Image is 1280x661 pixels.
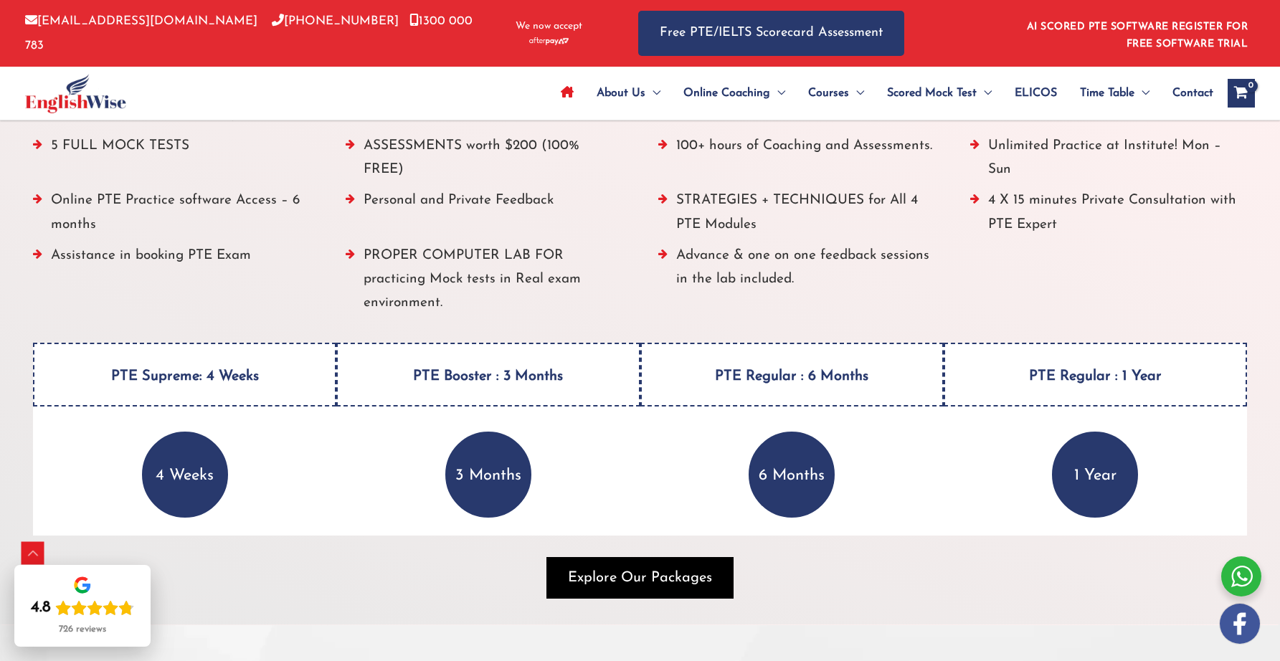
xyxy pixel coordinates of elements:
li: Personal and Private Feedback [346,189,622,244]
button: Explore Our Packages [546,557,734,599]
div: 4.8 [31,598,51,618]
span: Time Table [1080,68,1134,118]
img: white-facebook.png [1220,604,1260,644]
div: 726 reviews [59,624,106,635]
span: Menu Toggle [849,68,864,118]
img: Afterpay-Logo [529,37,569,45]
img: cropped-ew-logo [25,74,126,113]
li: STRATEGIES + TECHNIQUES for All 4 PTE Modules [658,189,935,244]
h4: PTE Regular : 6 Months [640,343,944,406]
span: Explore Our Packages [568,568,712,588]
li: Assistance in booking PTE Exam [33,244,310,323]
span: Contact [1172,68,1213,118]
a: CoursesMenu Toggle [797,68,876,118]
span: Menu Toggle [645,68,660,118]
span: ELICOS [1015,68,1057,118]
a: AI SCORED PTE SOFTWARE REGISTER FOR FREE SOFTWARE TRIAL [1027,22,1248,49]
h4: PTE Supreme: 4 Weeks [33,343,336,406]
a: Online CoachingMenu Toggle [672,68,797,118]
li: Online PTE Practice software Access – 6 months [33,189,310,244]
p: 3 Months [445,432,531,518]
span: We now accept [516,19,582,34]
a: About UsMenu Toggle [585,68,672,118]
a: Time TableMenu Toggle [1068,68,1161,118]
a: Scored Mock TestMenu Toggle [876,68,1003,118]
a: View Shopping Cart, empty [1228,79,1255,108]
a: [EMAIL_ADDRESS][DOMAIN_NAME] [25,15,257,27]
li: PROPER COMPUTER LAB FOR practicing Mock tests in Real exam environment. [346,244,622,323]
a: ELICOS [1003,68,1068,118]
span: About Us [597,68,645,118]
li: Advance & one on one feedback sessions in the lab included. [658,244,935,323]
h4: PTE Booster : 3 Months [336,343,640,406]
a: Free PTE/IELTS Scorecard Assessment [638,11,904,56]
a: Contact [1161,68,1213,118]
nav: Site Navigation: Main Menu [549,68,1213,118]
a: [PHONE_NUMBER] [272,15,399,27]
span: Menu Toggle [1134,68,1149,118]
li: 4 X 15 minutes Private Consultation with PTE Expert [970,189,1247,244]
li: Unlimited Practice at Institute! Mon – Sun [970,134,1247,189]
h4: PTE Regular : 1 Year [944,343,1247,406]
li: 5 FULL MOCK TESTS [33,134,310,189]
div: Rating: 4.8 out of 5 [31,598,134,618]
span: Menu Toggle [770,68,785,118]
li: ASSESSMENTS worth $200 (100% FREE) [346,134,622,189]
p: 4 Weeks [142,432,228,518]
span: Scored Mock Test [887,68,977,118]
a: 1300 000 783 [25,15,473,51]
span: Menu Toggle [977,68,992,118]
li: 100+ hours of Coaching and Assessments. [658,134,935,189]
span: Courses [808,68,849,118]
span: Online Coaching [683,68,770,118]
p: 6 Months [749,432,835,518]
aside: Header Widget 1 [1018,10,1255,57]
p: 1 Year [1052,432,1138,518]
